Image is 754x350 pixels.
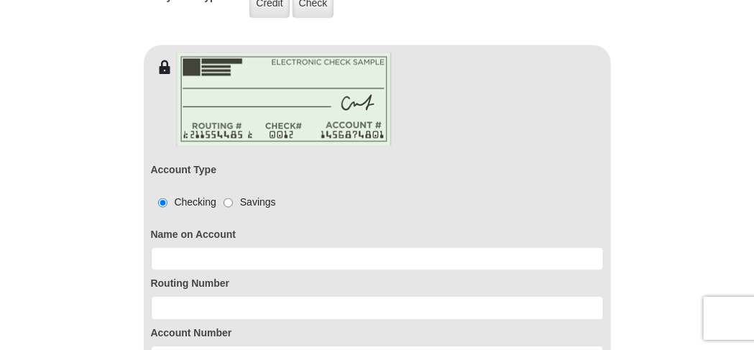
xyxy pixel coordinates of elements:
[176,52,392,147] img: check-en.png
[151,195,276,210] div: Checking Savings
[151,227,604,242] label: Name on Account
[151,162,217,178] label: Account Type
[151,276,604,291] label: Routing Number
[151,326,604,341] label: Account Number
